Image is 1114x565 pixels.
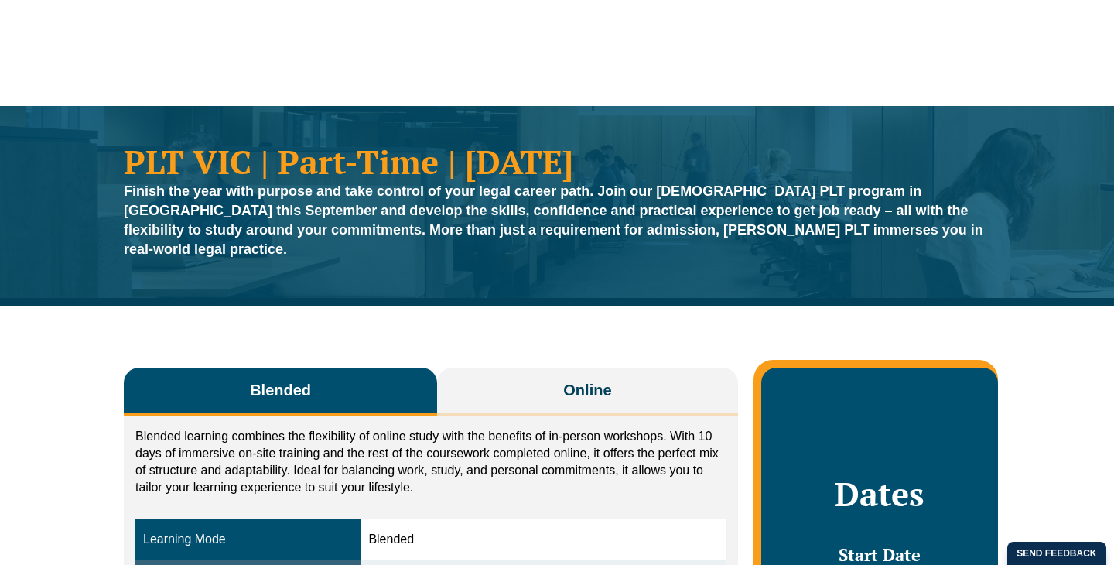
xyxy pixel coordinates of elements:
div: Blended [368,531,718,549]
span: Blended [250,379,311,401]
h1: PLT VIC | Part-Time | [DATE] [124,145,990,178]
p: Blended learning combines the flexibility of online study with the benefits of in-person workshop... [135,428,726,496]
div: Learning Mode [143,531,353,549]
span: Online [563,379,611,401]
strong: Finish the year with purpose and take control of your legal career path. Join our [DEMOGRAPHIC_DA... [124,183,983,257]
h2: Dates [777,474,982,513]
